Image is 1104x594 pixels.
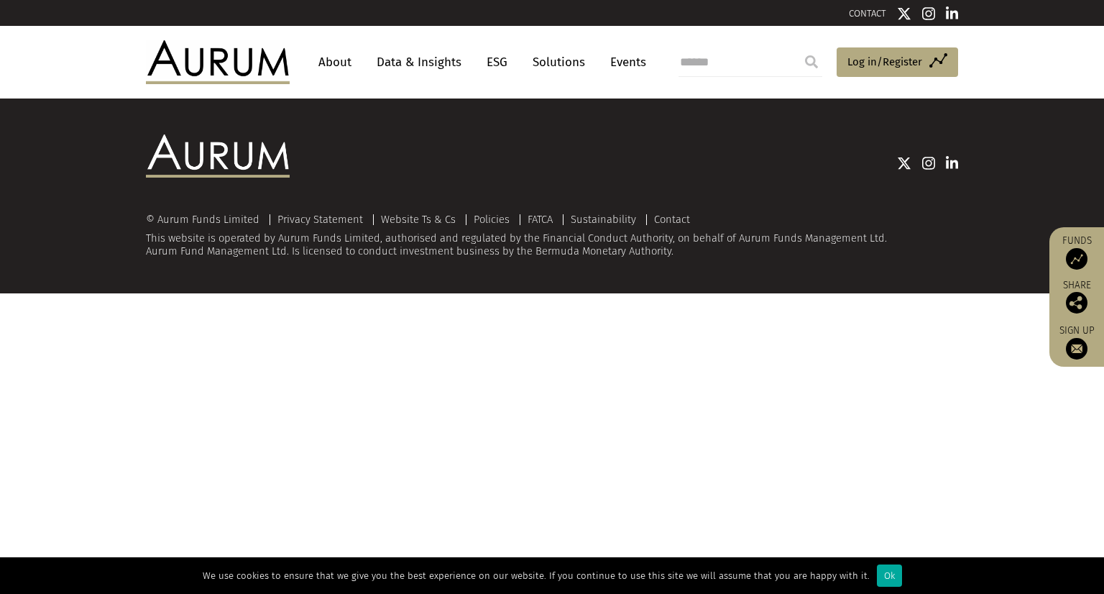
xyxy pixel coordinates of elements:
[1057,234,1097,270] a: Funds
[797,47,826,76] input: Submit
[922,156,935,170] img: Instagram icon
[1057,280,1097,314] div: Share
[525,49,592,76] a: Solutions
[381,213,456,226] a: Website Ts & Cs
[146,40,290,83] img: Aurum
[146,214,267,225] div: © Aurum Funds Limited
[654,213,690,226] a: Contact
[603,49,646,76] a: Events
[474,213,510,226] a: Policies
[571,213,636,226] a: Sustainability
[1066,292,1087,314] img: Share this post
[897,6,911,21] img: Twitter icon
[1066,248,1087,270] img: Access Funds
[146,134,290,178] img: Aurum Logo
[897,156,911,170] img: Twitter icon
[528,213,553,226] a: FATCA
[277,213,363,226] a: Privacy Statement
[946,6,959,21] img: Linkedin icon
[369,49,469,76] a: Data & Insights
[849,8,886,19] a: CONTACT
[837,47,958,78] a: Log in/Register
[922,6,935,21] img: Instagram icon
[479,49,515,76] a: ESG
[146,214,958,257] div: This website is operated by Aurum Funds Limited, authorised and regulated by the Financial Conduc...
[847,53,922,70] span: Log in/Register
[311,49,359,76] a: About
[946,156,959,170] img: Linkedin icon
